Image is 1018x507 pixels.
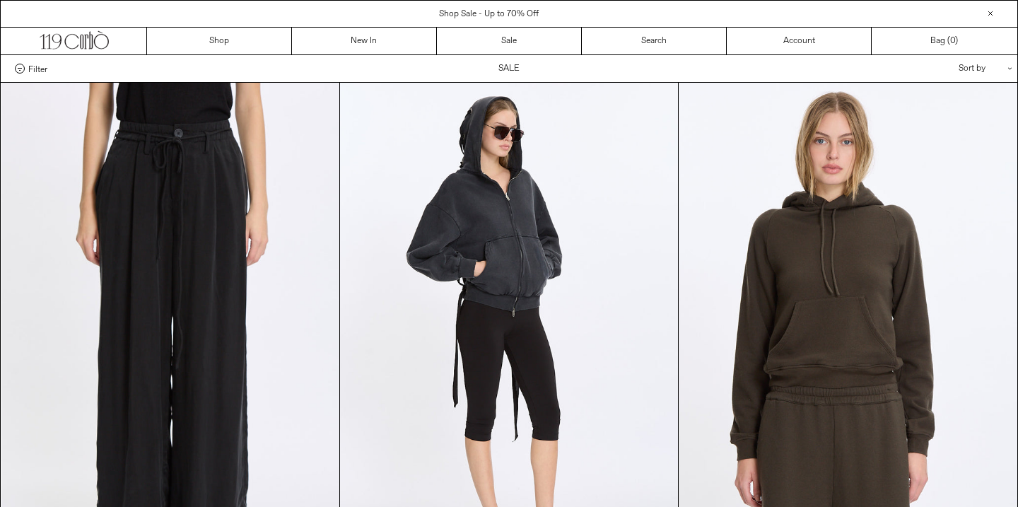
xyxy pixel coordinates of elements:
[950,35,955,47] span: 0
[439,8,539,20] a: Shop Sale - Up to 70% Off
[147,28,292,54] a: Shop
[950,35,958,47] span: )
[727,28,872,54] a: Account
[582,28,727,54] a: Search
[876,55,1003,82] div: Sort by
[292,28,437,54] a: New In
[28,64,47,74] span: Filter
[437,28,582,54] a: Sale
[872,28,1017,54] a: Bag ()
